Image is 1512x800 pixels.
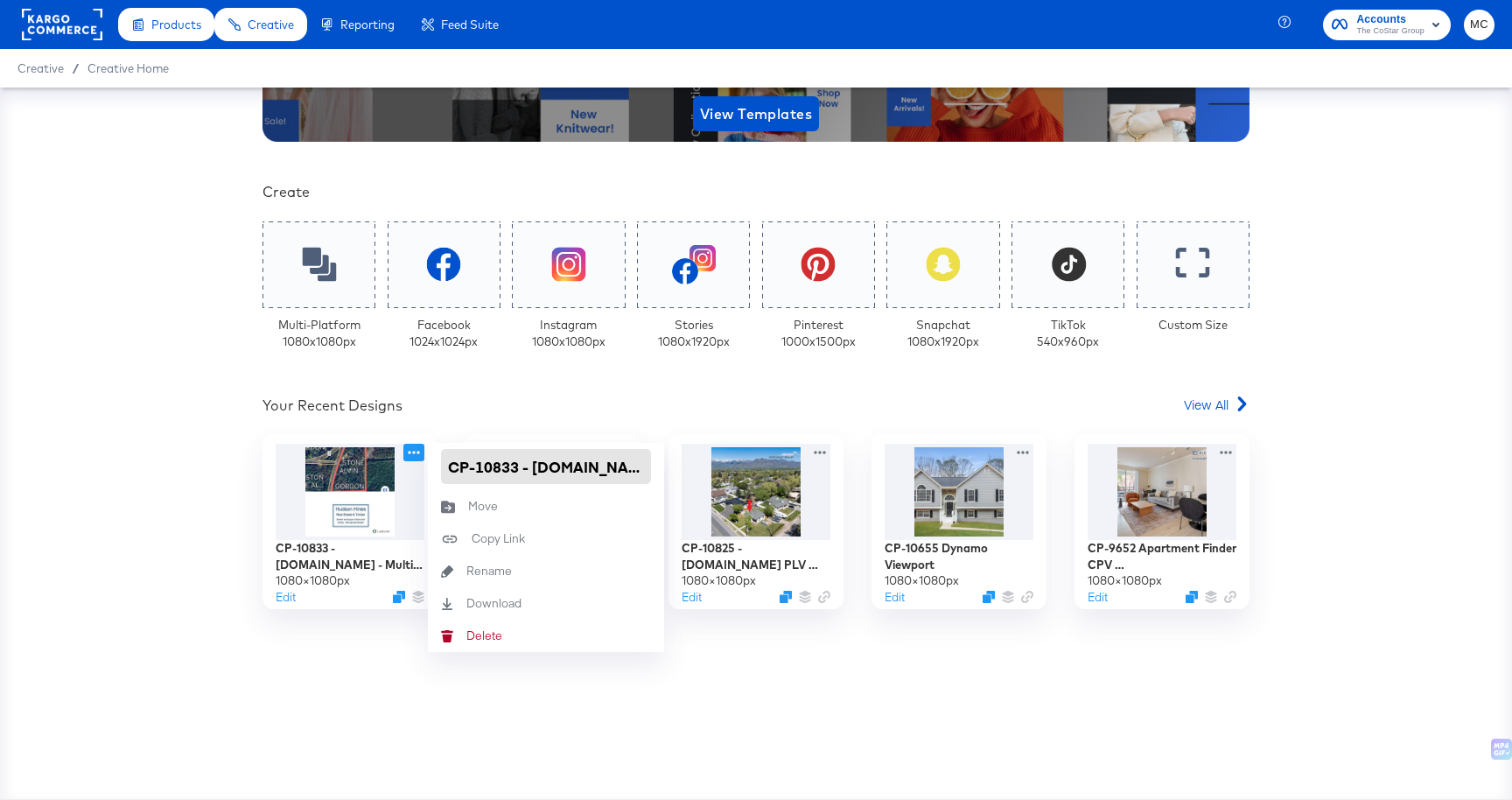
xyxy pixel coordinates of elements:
button: Edit [276,589,296,606]
span: Feed Suite [441,18,499,32]
button: Edit [682,589,702,606]
svg: Download [428,598,466,610]
svg: Delete [428,630,466,642]
a: Download [428,587,664,620]
div: Move [468,498,498,515]
div: Create [262,182,1249,202]
div: Copy Link [472,530,525,547]
div: Download [466,595,521,612]
span: The CoStar Group [1356,25,1424,39]
div: CP-10825 - [DOMAIN_NAME] PLV Viewport 21080×1080pxEditDuplicate [465,434,640,609]
span: Products [151,18,201,32]
button: View Templates [693,96,819,131]
button: MC [1464,10,1494,40]
button: Move to folder [428,490,664,523]
div: Pinterest 1000 x 1500 px [781,317,856,349]
div: CP-9652 Apartment Finder CPV [GEOGRAPHIC_DATA]1080×1080pxEditDuplicate [1074,434,1249,609]
div: CP-10825 - [DOMAIN_NAME] PLV Viewport 1 [682,540,830,572]
span: / [64,61,87,75]
div: 1080 × 1080 px [682,572,756,589]
button: Copy [428,523,664,555]
button: AccountsThe CoStar Group [1323,10,1451,40]
svg: Copy [428,530,472,548]
svg: Rename [428,565,466,578]
span: Reporting [340,18,395,32]
div: CP-10833 - [DOMAIN_NAME] - Multi image evergreen [276,540,424,572]
div: Multi-Platform 1080 x 1080 px [278,317,360,349]
button: Edit [1088,589,1108,606]
div: 1080 × 1080 px [276,572,350,589]
svg: Move to folder [428,500,468,514]
svg: Duplicate [1186,591,1198,603]
button: Delete [428,620,664,652]
div: Snapchat 1080 x 1920 px [907,317,979,349]
button: Edit [885,589,905,606]
span: View Templates [700,102,812,126]
svg: Link [818,591,830,603]
a: Creative Home [87,61,169,75]
div: Your Recent Designs [262,396,402,416]
svg: Duplicate [983,591,995,603]
div: CP-10825 - [DOMAIN_NAME] PLV Viewport 11080×1080pxEditDuplicate [668,434,843,609]
div: Custom Size [1158,317,1228,333]
svg: Link [1224,591,1236,603]
div: Stories 1080 x 1920 px [658,317,730,349]
span: View All [1184,396,1228,413]
span: Creative [17,61,64,75]
div: TikTok 540 x 960 px [1037,317,1099,349]
button: Rename [428,555,664,587]
div: Rename [466,563,512,579]
div: CP-10655 Dynamo Viewport [885,540,1033,572]
div: Delete [466,628,502,644]
svg: Link [1021,591,1033,603]
div: CP-10655 Dynamo Viewport1080×1080pxEditDuplicate [871,434,1046,609]
div: CP-10833 - [DOMAIN_NAME] - Multi image evergreen1080×1080pxEditDuplicate [262,434,437,609]
span: MC [1471,15,1487,35]
div: 1080 × 1080 px [885,572,959,589]
span: Creative [248,18,294,32]
a: View All [1184,396,1249,421]
div: Instagram 1080 x 1080 px [532,317,605,349]
span: Accounts [1356,11,1424,29]
div: CP-9652 Apartment Finder CPV [GEOGRAPHIC_DATA] [1088,540,1236,572]
svg: Duplicate [393,591,405,603]
div: 1080 × 1080 px [1088,572,1162,589]
div: Facebook 1024 x 1024 px [409,317,478,349]
svg: Duplicate [780,591,792,603]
